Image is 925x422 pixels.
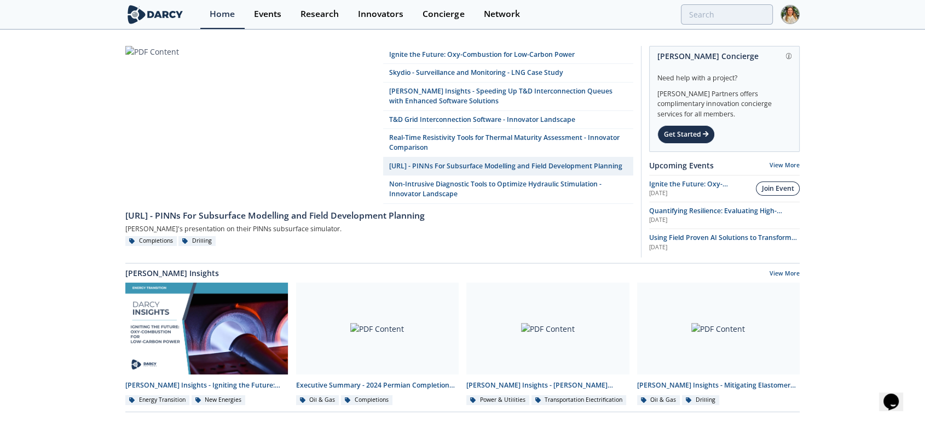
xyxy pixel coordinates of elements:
[657,83,791,119] div: [PERSON_NAME] Partners offers complimentary innovation concierge services for all members.
[649,206,782,225] span: Quantifying Resilience: Evaluating High-Impact, Low-Frequency (HILF) Events
[466,395,529,405] div: Power & Utilities
[125,204,633,222] a: [URL] - PINNs For Subsurface Modelling and Field Development Planning
[682,395,719,405] div: Drilling
[649,233,800,251] a: Using Field Proven AI Solutions to Transform Safety Programs [DATE]
[300,10,339,19] div: Research
[125,209,633,222] div: [URL] - PINNs For Subsurface Modelling and Field Development Planning
[879,378,914,411] iframe: chat widget
[178,236,216,246] div: Drilling
[383,64,633,82] a: Skydio - Surveillance and Monitoring - LNG Case Study
[192,395,246,405] div: New Energies
[296,395,339,405] div: Oil & Gas
[254,10,281,19] div: Events
[770,161,800,169] a: View More
[125,380,288,390] div: [PERSON_NAME] Insights - Igniting the Future: Oxy-Combustion for Low-carbon power
[125,236,177,246] div: Completions
[383,83,633,111] a: [PERSON_NAME] Insights - Speeding Up T&D Interconnection Queues with Enhanced Software Solutions
[383,46,633,64] a: Ignite the Future: Oxy-Combustion for Low-Carbon Power
[756,181,800,196] button: Join Event
[383,129,633,157] a: Real-Time Resistivity Tools for Thermal Maturity Assessment - Innovator Comparison
[637,380,800,390] div: [PERSON_NAME] Insights - Mitigating Elastomer Swelling Issue in Downhole Drilling Mud Motors
[383,111,633,129] a: T&D Grid Interconnection Software - Innovator Landscape
[657,46,791,66] div: [PERSON_NAME] Concierge
[649,189,756,198] div: [DATE]
[657,125,715,144] div: Get Started
[781,5,800,24] img: Profile
[657,66,791,83] div: Need help with a project?
[210,10,235,19] div: Home
[462,283,633,406] a: PDF Content [PERSON_NAME] Insights - [PERSON_NAME] Insights - Bidirectional EV Charging Power & U...
[341,395,392,405] div: Completions
[531,395,627,405] div: Transportation Electrification
[770,269,800,279] a: View More
[423,10,464,19] div: Concierge
[762,184,794,194] div: Join Event
[383,175,633,204] a: Non-Intrusive Diagnostic Tools to Optimize Hydraulic Stimulation - Innovator Landscape
[649,160,714,171] a: Upcoming Events
[389,50,575,60] div: Ignite the Future: Oxy-Combustion for Low-Carbon Power
[649,179,739,209] span: Ignite the Future: Oxy-Combustion for Low-Carbon Power
[649,179,756,198] a: Ignite the Future: Oxy-Combustion for Low-Carbon Power [DATE]
[125,5,185,24] img: logo-wide.svg
[649,206,800,225] a: Quantifying Resilience: Evaluating High-Impact, Low-Frequency (HILF) Events [DATE]
[649,216,800,225] div: [DATE]
[125,395,189,405] div: Energy Transition
[296,380,459,390] div: Executive Summary - 2024 Permian Completion Design Roundtable - [US_STATE][GEOGRAPHIC_DATA]
[125,267,219,279] a: [PERSON_NAME] Insights
[122,283,292,406] a: Darcy Insights - Igniting the Future: Oxy-Combustion for Low-carbon power preview [PERSON_NAME] I...
[681,4,773,25] input: Advanced Search
[649,243,800,252] div: [DATE]
[358,10,403,19] div: Innovators
[633,283,804,406] a: PDF Content [PERSON_NAME] Insights - Mitigating Elastomer Swelling Issue in Downhole Drilling Mud...
[292,283,463,406] a: PDF Content Executive Summary - 2024 Permian Completion Design Roundtable - [US_STATE][GEOGRAPHIC...
[383,157,633,175] a: [URL] - PINNs For Subsurface Modelling and Field Development Planning
[649,233,797,252] span: Using Field Proven AI Solutions to Transform Safety Programs
[637,395,680,405] div: Oil & Gas
[786,53,792,59] img: information.svg
[466,380,629,390] div: [PERSON_NAME] Insights - [PERSON_NAME] Insights - Bidirectional EV Charging
[483,10,519,19] div: Network
[125,222,633,236] div: [PERSON_NAME]'s presentation on their PINNs subsurface simulator.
